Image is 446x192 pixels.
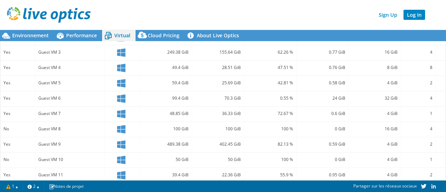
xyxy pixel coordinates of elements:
div: Yes [3,171,32,179]
div: Guest VM 6 [38,94,101,102]
div: Guest VM 3 [38,48,101,56]
div: 2 [404,171,432,179]
span: Virtual [114,32,130,39]
div: Yes [3,110,32,117]
div: 2 [404,79,432,87]
div: 24 GiB [300,94,345,102]
div: 8 GiB [352,64,398,71]
div: 4 GiB [352,110,398,117]
div: 0.6 GiB [300,110,345,117]
div: 28.51 GiB [195,64,241,71]
div: Guest VM 5 [38,79,101,87]
div: 0.77 GiB [300,48,345,56]
div: 32 GiB [352,94,398,102]
div: Yes [3,140,32,148]
div: 72.67 % [247,110,293,117]
div: 62.26 % [247,48,293,56]
div: 0 GiB [300,156,345,163]
div: Yes [3,48,32,56]
div: Guest VM 8 [38,125,101,133]
div: 0.95 GiB [300,171,345,179]
div: 1 [404,156,432,163]
div: 50 GiB [143,156,189,163]
div: 4 GiB [352,79,398,87]
div: 47.51 % [247,64,293,71]
a: Sign Up [375,10,401,20]
div: 82.13 % [247,140,293,148]
div: 70.3 GiB [195,94,241,102]
div: 39.4 GiB [143,171,189,179]
div: 249.38 GiB [143,48,189,56]
div: 22.36 GiB [195,171,241,179]
div: 489.38 GiB [143,140,189,148]
div: 0.55 % [247,94,293,102]
div: 8 [404,64,432,71]
div: 16 GiB [352,125,398,133]
div: 49.4 GiB [143,64,189,71]
a: About Live Optics [185,30,244,41]
div: 36.33 GiB [195,110,241,117]
div: Guest VM 9 [38,140,101,148]
div: Guest VM 11 [38,171,101,179]
div: 59.4 GiB [143,79,189,87]
div: 42.81 % [247,79,293,87]
img: live_optics_svg.svg [7,7,91,23]
div: 0.59 GiB [300,140,345,148]
div: 25.69 GiB [195,79,241,87]
div: 4 GiB [352,171,398,179]
span: Performance [66,32,97,39]
div: 100 % [247,156,293,163]
div: 100 GiB [195,125,241,133]
span: Environnement [12,32,49,39]
div: Guest VM 4 [38,64,101,71]
div: No [3,156,32,163]
div: 99.4 GiB [143,94,189,102]
div: 2 [404,140,432,148]
div: 16 GiB [352,48,398,56]
div: 0 GiB [300,125,345,133]
div: 50 GiB [195,156,241,163]
div: 100 GiB [143,125,189,133]
a: Notes de projet [44,182,89,191]
a: 1 [1,182,23,191]
div: 4 GiB [352,140,398,148]
div: 402.45 GiB [195,140,241,148]
div: Guest VM 10 [38,156,101,163]
div: 155.64 GiB [195,48,241,56]
div: No [3,125,32,133]
div: Guest VM 7 [38,110,101,117]
span: Partager sur les réseaux sociaux [353,183,417,189]
div: 0.76 GiB [300,64,345,71]
div: Yes [3,79,32,87]
div: Yes [3,64,32,71]
a: 2 [23,182,44,191]
div: 4 [404,94,432,102]
div: 4 [404,48,432,56]
div: 55.9 % [247,171,293,179]
div: 4 [404,125,432,133]
div: 4 GiB [352,156,398,163]
div: 0.58 GiB [300,79,345,87]
a: Log In [403,10,425,20]
div: Yes [3,94,32,102]
span: Cloud Pricing [148,32,179,39]
div: 48.85 GiB [143,110,189,117]
div: 100 % [247,125,293,133]
div: 1 [404,110,432,117]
